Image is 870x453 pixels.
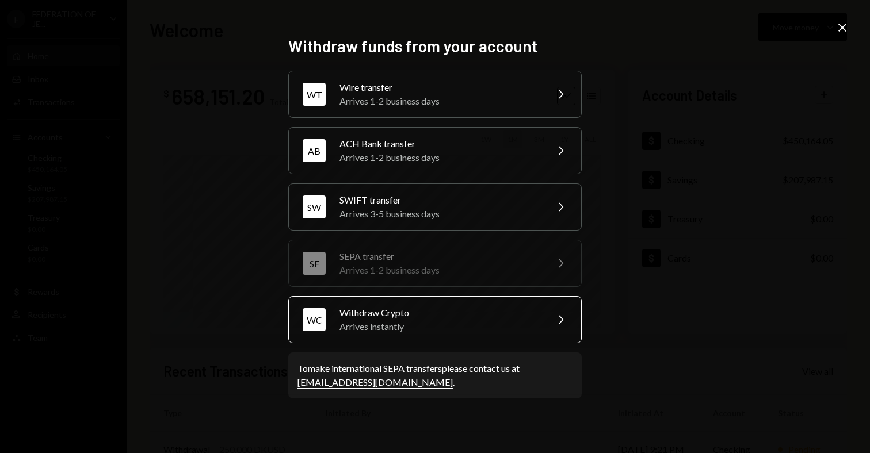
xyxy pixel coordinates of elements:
[339,306,540,320] div: Withdraw Crypto
[339,151,540,164] div: Arrives 1-2 business days
[288,183,582,231] button: SWSWIFT transferArrives 3-5 business days
[339,320,540,333] div: Arrives instantly
[303,308,326,331] div: WC
[339,207,540,221] div: Arrives 3-5 business days
[339,80,540,94] div: Wire transfer
[339,249,540,263] div: SEPA transfer
[288,127,582,174] button: ABACH Bank transferArrives 1-2 business days
[303,83,326,106] div: WT
[288,296,582,343] button: WCWithdraw CryptoArrives instantly
[339,263,540,277] div: Arrives 1-2 business days
[339,94,540,108] div: Arrives 1-2 business days
[303,139,326,162] div: AB
[288,35,582,57] h2: Withdraw funds from your account
[303,195,326,218] div: SW
[297,377,453,389] a: [EMAIL_ADDRESS][DOMAIN_NAME]
[339,137,540,151] div: ACH Bank transfer
[303,252,326,275] div: SE
[288,71,582,118] button: WTWire transferArrives 1-2 business days
[288,240,582,287] button: SESEPA transferArrives 1-2 business days
[297,362,573,389] div: To make international SEPA transfers please contact us at .
[339,193,540,207] div: SWIFT transfer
